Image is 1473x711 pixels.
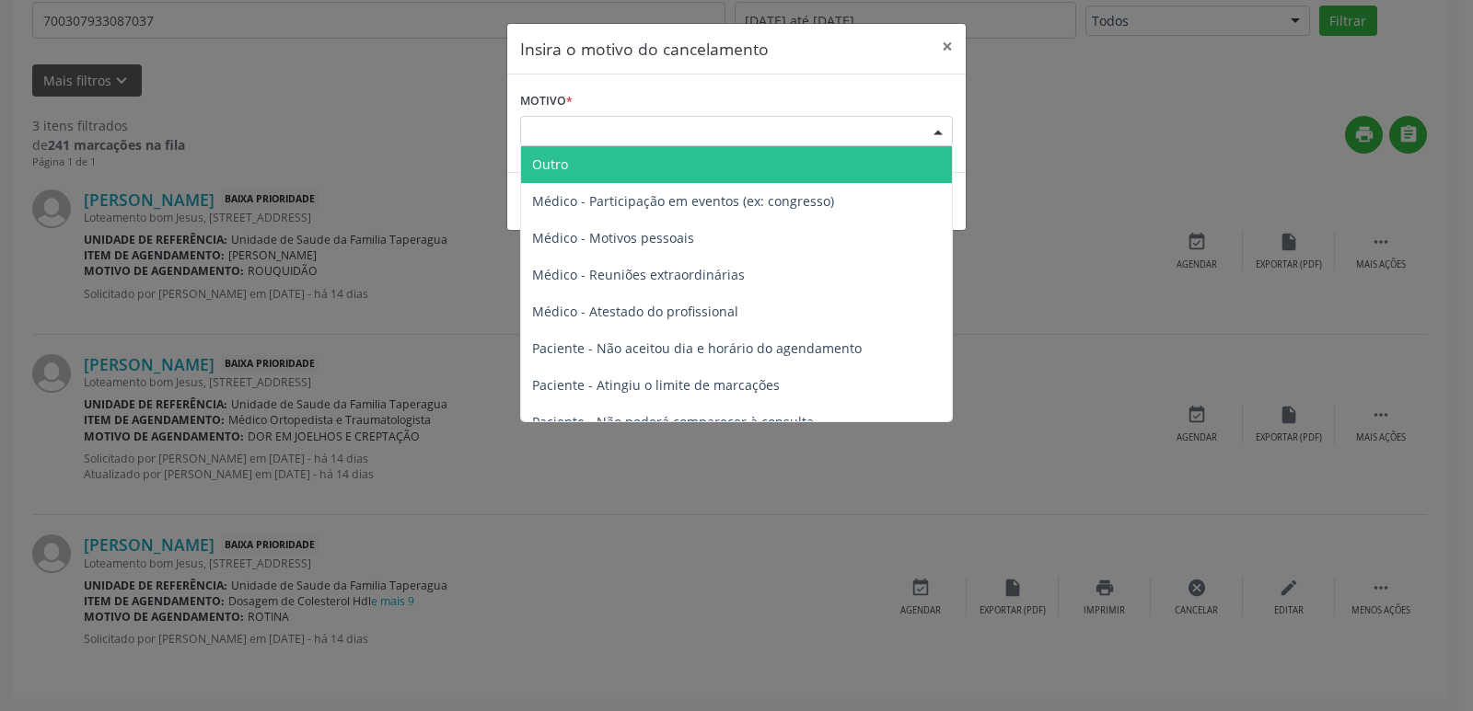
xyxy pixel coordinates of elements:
span: Médico - Participação em eventos (ex: congresso) [532,192,834,210]
span: Paciente - Atingiu o limite de marcações [532,376,780,394]
label: Motivo [520,87,573,116]
span: Outro [532,155,568,173]
span: Médico - Reuniões extraordinárias [532,266,745,283]
button: Close [929,24,966,69]
span: Médico - Motivos pessoais [532,229,694,247]
span: Médico - Atestado do profissional [532,303,738,320]
h5: Insira o motivo do cancelamento [520,37,769,61]
span: Paciente - Não aceitou dia e horário do agendamento [532,339,862,357]
span: Paciente - Não poderá comparecer à consulta [532,413,814,430]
